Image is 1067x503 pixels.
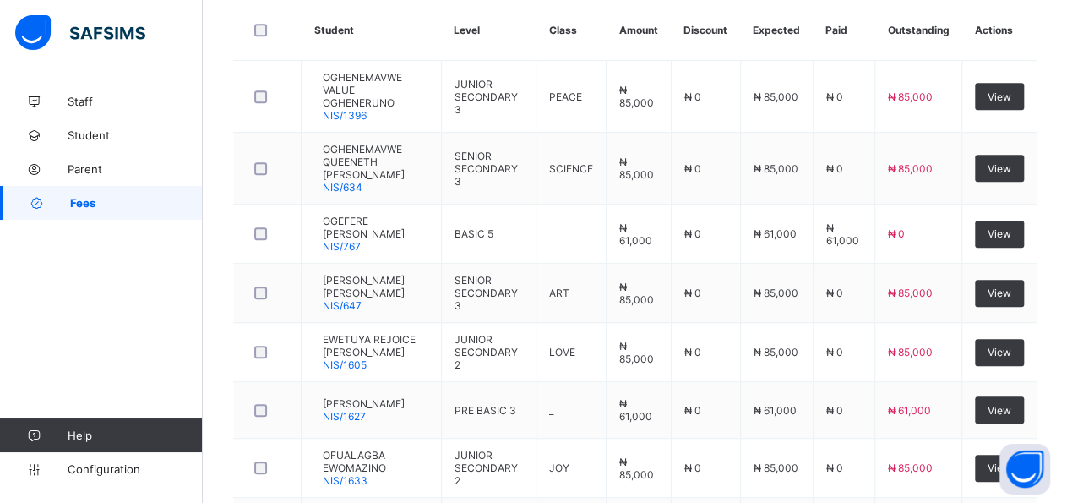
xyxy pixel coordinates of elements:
span: ₦ 61,000 [619,397,652,423]
img: safsims [15,15,145,51]
span: ₦ 0 [684,90,701,103]
span: Fees [70,196,203,210]
span: ₦ 61,000 [754,227,797,240]
span: PEACE [549,90,582,103]
span: ₦ 85,000 [888,462,933,474]
span: View [988,346,1011,358]
span: _ [549,227,553,240]
span: ₦ 85,000 [619,156,654,181]
span: ₦ 85,000 [619,281,654,306]
span: ₦ 0 [826,462,843,474]
span: ₦ 61,000 [826,221,859,247]
span: _ [549,404,553,417]
span: View [988,90,1011,103]
span: SENIOR SECONDARY 3 [455,150,518,188]
span: ₦ 85,000 [754,462,798,474]
span: JUNIOR SECONDARY 2 [455,449,518,487]
span: View [988,462,1011,474]
span: ₦ 0 [684,162,701,175]
span: NIS/634 [323,181,362,194]
span: ₦ 0 [684,287,701,299]
span: ₦ 85,000 [619,84,654,109]
span: ₦ 85,000 [754,162,798,175]
span: OFUALAGBA EWOMAZINO [323,449,428,474]
span: ₦ 85,000 [619,456,654,481]
span: Student [68,128,203,142]
span: JUNIOR SECONDARY 3 [455,78,518,116]
span: Parent [68,162,203,176]
button: Open asap [999,444,1050,495]
span: View [988,404,1011,417]
span: ₦ 85,000 [888,162,933,175]
span: ₦ 0 [826,346,843,358]
span: Help [68,429,202,442]
span: ₦ 0 [826,404,843,417]
span: SCIENCE [549,162,593,175]
span: PRE BASIC 3 [455,404,516,417]
span: ₦ 61,000 [619,221,652,247]
span: LOVE [549,346,575,358]
span: ₦ 85,000 [888,287,933,299]
span: BASIC 5 [455,227,493,240]
span: View [988,227,1011,240]
span: ₦ 85,000 [888,90,933,103]
span: NIS/767 [323,240,361,253]
span: ₦ 85,000 [619,340,654,365]
span: EWETUYA REJOICE [PERSON_NAME] [323,333,428,358]
span: ₦ 85,000 [754,287,798,299]
span: ₦ 0 [826,287,843,299]
span: ₦ 0 [888,227,905,240]
span: NIS/1633 [323,474,367,487]
span: ₦ 85,000 [754,90,798,103]
span: NIS/1605 [323,358,367,371]
span: ₦ 85,000 [754,346,798,358]
span: View [988,287,1011,299]
span: Configuration [68,462,202,476]
span: NIS/647 [323,299,362,312]
span: ₦ 61,000 [888,404,931,417]
span: Staff [68,95,203,108]
span: ₦ 0 [684,404,701,417]
span: ₦ 0 [684,462,701,474]
span: OGEFERE [PERSON_NAME] [323,215,428,240]
span: ₦ 0 [684,227,701,240]
span: [PERSON_NAME] [323,397,405,410]
span: ₦ 85,000 [888,346,933,358]
span: JOY [549,462,569,474]
span: JUNIOR SECONDARY 2 [455,333,518,371]
span: [PERSON_NAME] [PERSON_NAME] [323,274,428,299]
span: ₦ 0 [826,90,843,103]
span: ART [549,287,569,299]
span: ₦ 0 [826,162,843,175]
span: ₦ 0 [684,346,701,358]
span: ₦ 61,000 [754,404,797,417]
span: OGHENEMAVWE QUEENETH [PERSON_NAME] [323,143,428,181]
span: SENIOR SECONDARY 3 [455,274,518,312]
span: OGHENEMAVWE VALUE OGHENERUNO [323,71,428,109]
span: NIS/1396 [323,109,367,122]
span: View [988,162,1011,175]
span: NIS/1627 [323,410,366,423]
